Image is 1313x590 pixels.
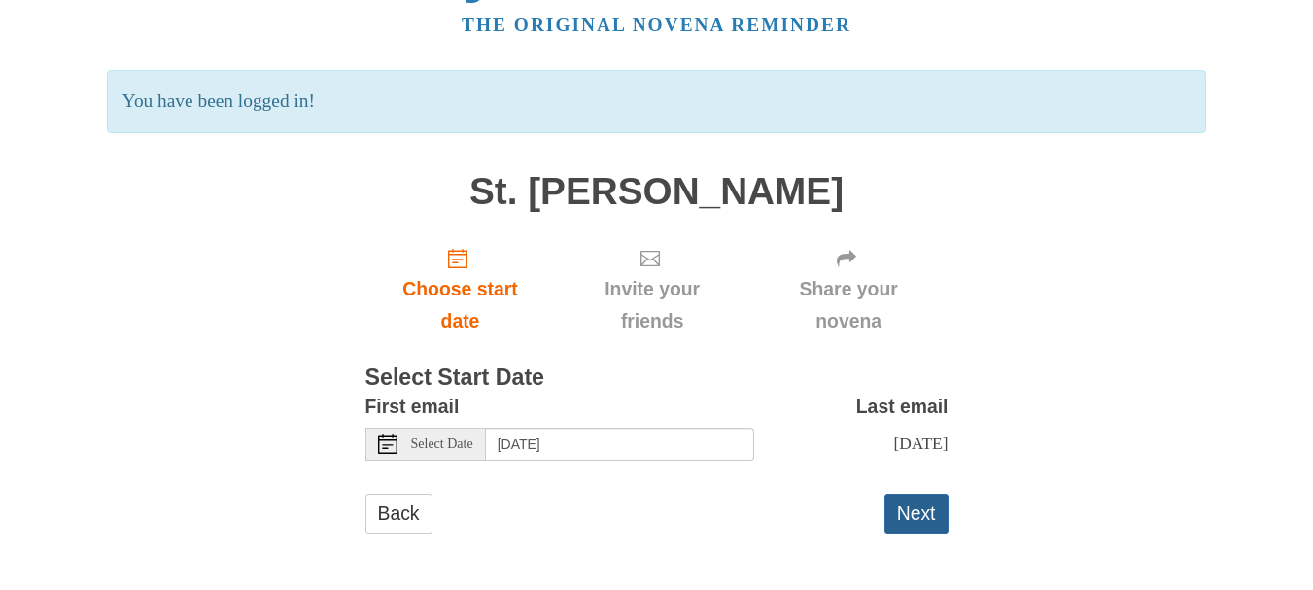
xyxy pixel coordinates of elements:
span: Choose start date [385,273,536,337]
span: Select Date [411,437,473,451]
p: You have been logged in! [107,70,1206,133]
label: First email [365,391,460,423]
span: Share your novena [769,273,929,337]
span: [DATE] [893,434,948,453]
button: Next [884,494,949,534]
label: Last email [856,391,949,423]
a: The original novena reminder [462,15,851,35]
a: Back [365,494,432,534]
div: Click "Next" to confirm your start date first. [749,231,949,347]
div: Click "Next" to confirm your start date first. [555,231,748,347]
h3: Select Start Date [365,365,949,391]
h1: St. [PERSON_NAME] [365,171,949,213]
span: Invite your friends [574,273,729,337]
a: Choose start date [365,231,556,347]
